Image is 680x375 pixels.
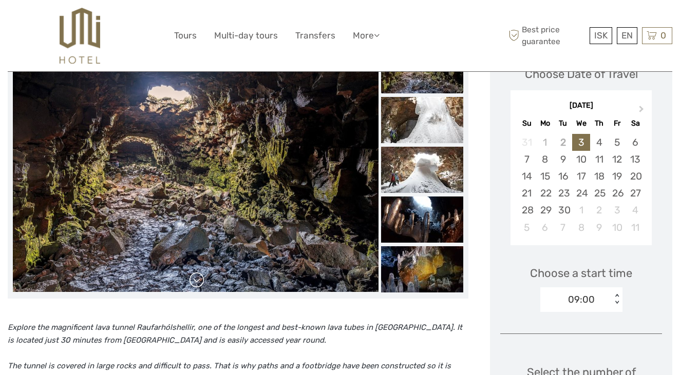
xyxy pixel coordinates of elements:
div: month 2025-09 [514,134,648,236]
a: Transfers [295,28,335,43]
div: Th [590,116,608,130]
div: Choose Tuesday, September 23rd, 2025 [554,185,572,202]
div: Choose Tuesday, September 16th, 2025 [554,168,572,185]
div: Choose Wednesday, September 10th, 2025 [572,151,590,168]
div: Choose Date of Travel [525,66,638,82]
div: Not available Tuesday, September 2nd, 2025 [554,134,572,151]
div: Choose Wednesday, October 8th, 2025 [572,219,590,236]
span: 0 [659,30,668,41]
div: We [572,116,590,130]
div: Choose Tuesday, September 30th, 2025 [554,202,572,219]
div: Tu [554,116,572,130]
div: Choose Friday, September 12th, 2025 [608,151,626,168]
div: Choose Sunday, September 28th, 2025 [518,202,536,219]
span: Choose a start time [530,265,632,281]
div: Choose Thursday, September 11th, 2025 [590,151,608,168]
div: Choose Sunday, September 21st, 2025 [518,185,536,202]
img: 95c9160025bd412fb09f1233b7e6b674_slider_thumbnail.jpg [381,147,463,193]
div: Choose Tuesday, October 7th, 2025 [554,219,572,236]
div: Choose Saturday, September 27th, 2025 [626,185,644,202]
div: Choose Thursday, October 9th, 2025 [590,219,608,236]
div: Choose Tuesday, September 9th, 2025 [554,151,572,168]
div: Choose Wednesday, September 17th, 2025 [572,168,590,185]
div: Choose Saturday, October 11th, 2025 [626,219,644,236]
a: More [353,28,380,43]
div: Choose Friday, October 3rd, 2025 [608,202,626,219]
div: Choose Saturday, September 6th, 2025 [626,134,644,151]
div: Su [518,116,536,130]
span: ISK [594,30,608,41]
p: We're away right now. Please check back later! [14,18,116,26]
div: [DATE] [511,101,652,111]
div: Choose Wednesday, October 1st, 2025 [572,202,590,219]
div: Choose Monday, September 29th, 2025 [536,202,554,219]
div: Choose Friday, September 5th, 2025 [608,134,626,151]
div: Choose Monday, September 15th, 2025 [536,168,554,185]
a: Tours [174,28,197,43]
div: Mo [536,116,554,130]
div: Choose Friday, October 10th, 2025 [608,219,626,236]
div: Choose Thursday, September 25th, 2025 [590,185,608,202]
div: Choose Saturday, September 13th, 2025 [626,151,644,168]
button: Next Month [634,103,651,120]
div: Choose Saturday, October 4th, 2025 [626,202,644,219]
div: Choose Friday, September 26th, 2025 [608,185,626,202]
i: Explore the magnificent lava tunnel Raufarhólshellir, one of the longest and best-known lava tube... [8,323,462,345]
img: 526-1e775aa5-7374-4589-9d7e-5793fb20bdfc_logo_big.jpg [60,8,100,64]
div: Choose Sunday, September 7th, 2025 [518,151,536,168]
div: Choose Saturday, September 20th, 2025 [626,168,644,185]
div: Not available Monday, September 1st, 2025 [536,134,554,151]
div: Choose Thursday, September 4th, 2025 [590,134,608,151]
div: EN [617,27,637,44]
div: Choose Monday, September 8th, 2025 [536,151,554,168]
a: Multi-day tours [214,28,278,43]
div: Choose Sunday, September 14th, 2025 [518,168,536,185]
img: 137dde3f524c43d4b126e042d9251933_slider_thumbnail.jpg [381,196,463,243]
div: Choose Thursday, October 2nd, 2025 [590,202,608,219]
div: < > [612,294,621,305]
div: Not available Sunday, August 31st, 2025 [518,134,536,151]
div: Sa [626,116,644,130]
div: Fr [608,116,626,130]
div: Choose Sunday, October 5th, 2025 [518,219,536,236]
button: Open LiveChat chat widget [118,16,130,28]
div: Choose Wednesday, September 24th, 2025 [572,185,590,202]
span: Best price guarantee [506,24,588,47]
div: Choose Friday, September 19th, 2025 [608,168,626,185]
div: Choose Monday, September 22nd, 2025 [536,185,554,202]
div: Choose Monday, October 6th, 2025 [536,219,554,236]
div: Choose Wednesday, September 3rd, 2025 [572,134,590,151]
div: Choose Thursday, September 18th, 2025 [590,168,608,185]
img: c4959f27ceac4fe49e3d0c05ff8e7a5c_slider_thumbnail.jpg [381,97,463,143]
img: 3d744690bbb54fd6890da75d6cc1ecd2_slider_thumbnail.jpg [381,246,463,292]
img: b3160bbeaadf46f287b5e25d2d2cc7f8_main_slider.jpg [13,48,379,292]
div: 09:00 [568,293,595,306]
